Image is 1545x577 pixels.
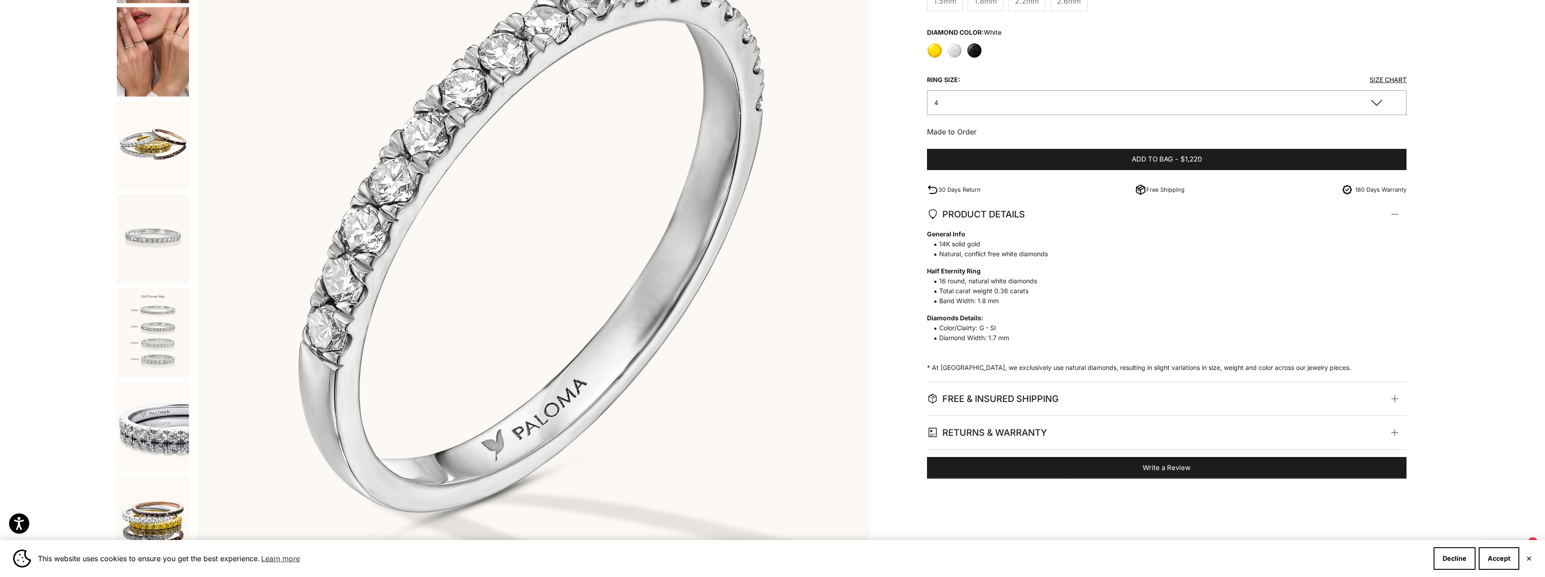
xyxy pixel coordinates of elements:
[927,207,1025,222] span: PRODUCT DETAILS
[1181,154,1202,165] span: $1,220
[927,229,1397,373] p: * At [GEOGRAPHIC_DATA], we exclusively use natural diamonds, resulting in slight variations in si...
[927,126,1407,138] p: Made to Order
[984,28,1001,36] variant-option-value: white
[1434,547,1476,570] button: Decline
[927,425,1047,440] span: RETURNS & WARRANTY
[934,99,938,106] span: 4
[117,7,189,97] img: #YellowGold #WhiteGold #RoseGold
[116,474,190,565] button: Go to item 12
[117,288,189,377] img: #YellowGold #WhiteGold #RoseGold
[938,185,981,194] p: 30 Days Return
[927,266,1397,276] strong: Half Eternity Ring
[116,287,190,378] button: Go to item 10
[116,194,190,285] button: Go to item 7
[927,416,1407,449] summary: RETURNS & WARRANTY
[260,552,301,565] a: Learn more
[927,73,960,87] legend: Ring Size:
[927,90,1407,115] button: 4
[927,457,1407,479] a: Write a Review
[927,26,1001,39] legend: Diamond Color:
[1132,154,1173,165] span: Add to bag
[927,149,1407,171] button: Add to bag-$1,220
[1479,547,1519,570] button: Accept
[116,6,190,97] button: Go to item 5
[1355,185,1407,194] p: 180 Days Warranty
[927,198,1407,231] summary: PRODUCT DETAILS
[1526,556,1532,561] button: Close
[38,552,1426,565] span: This website uses cookies to ensure you get the best experience.
[116,100,190,191] button: Go to item 6
[1146,185,1185,194] p: Free Shipping
[927,323,1397,333] span: Color/Clairty: G - SI
[117,194,189,284] img: #WhiteGold
[927,239,1397,249] span: 14K solid gold
[927,313,1397,323] strong: Diamonds Details:
[13,549,31,568] img: Cookie banner
[927,333,1397,343] span: Diamond Width: 1.7 mm
[927,249,1397,259] span: Natural, conflict free white diamonds
[117,101,189,190] img: #YellowGold #WhiteGold #RoseGold
[927,296,1397,306] span: Band Width: 1.8 mm
[1370,76,1407,83] a: Size Chart
[117,475,189,564] img: #YellowGold #WhiteGold #RoseGold
[927,391,1059,406] span: FREE & INSURED SHIPPING
[927,286,1397,296] span: Total carat weight 0.36 carats
[927,382,1407,415] summary: FREE & INSURED SHIPPING
[927,229,1397,239] strong: General Info
[116,381,190,472] button: Go to item 11
[927,276,1397,286] span: 16 round, natural white diamonds
[117,382,189,471] img: #YellowGold #WhiteGold #RoseGold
